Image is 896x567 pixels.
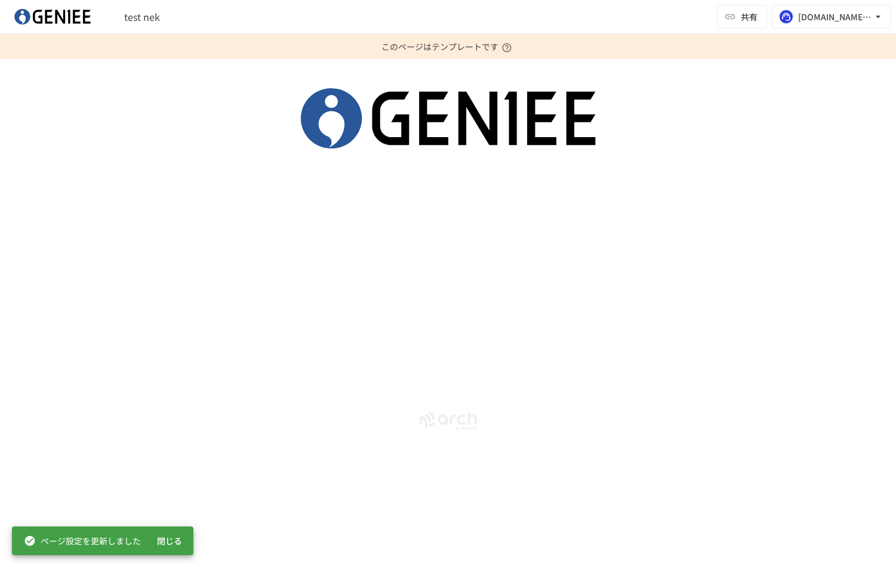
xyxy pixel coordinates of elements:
[14,7,91,26] img: mDIuM0aA4TOBKl0oB3pspz7XUBGXdoniCzRRINgIxkl
[798,10,872,24] div: [DOMAIN_NAME][EMAIL_ADDRESS][DOMAIN_NAME]
[24,530,141,551] div: ページ設定を更新しました
[381,34,515,59] p: このページはテンプレートです
[741,10,758,23] span: 共有
[124,10,160,24] span: test nek
[150,530,189,552] button: 閉じる
[772,5,891,29] button: [DOMAIN_NAME][EMAIL_ADDRESS][DOMAIN_NAME]
[717,5,767,29] button: 共有
[300,88,596,148] img: nJvwHdH8AYYXHQqDRE3MkgGkLh8BXtOG8Ckn5VCLG8S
